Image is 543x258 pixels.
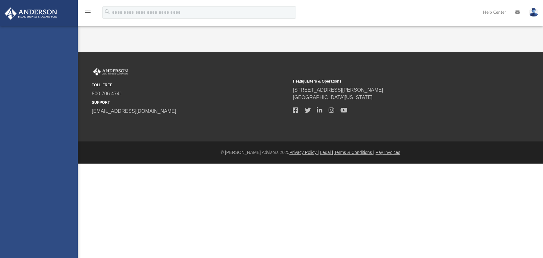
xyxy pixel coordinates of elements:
[84,12,91,16] a: menu
[92,82,288,88] small: TOLL FREE
[92,68,129,76] img: Anderson Advisors Platinum Portal
[3,7,59,20] img: Anderson Advisors Platinum Portal
[104,8,111,15] i: search
[376,150,400,155] a: Pay Invoices
[293,87,383,93] a: [STREET_ADDRESS][PERSON_NAME]
[78,149,543,156] div: © [PERSON_NAME] Advisors 2025
[84,9,91,16] i: menu
[293,79,489,84] small: Headquarters & Operations
[92,108,176,114] a: [EMAIL_ADDRESS][DOMAIN_NAME]
[320,150,333,155] a: Legal |
[92,100,288,105] small: SUPPORT
[289,150,319,155] a: Privacy Policy |
[334,150,374,155] a: Terms & Conditions |
[529,8,538,17] img: User Pic
[92,91,122,96] a: 800.706.4741
[293,95,372,100] a: [GEOGRAPHIC_DATA][US_STATE]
